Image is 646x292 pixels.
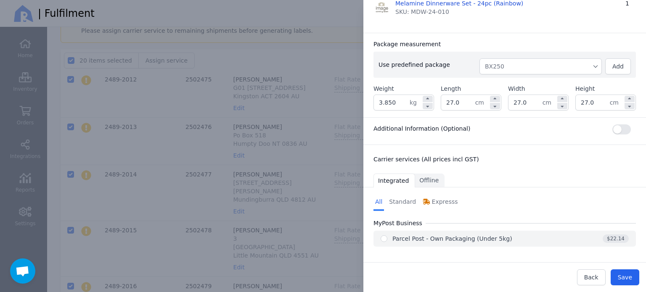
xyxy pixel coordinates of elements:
[419,176,439,184] span: Offline
[410,95,422,110] span: kg
[575,84,595,93] label: Height
[378,176,409,185] span: Integrated
[392,234,512,243] div: Parcel Post - Own Packaging (Under 5kg)
[508,84,525,93] label: Width
[577,269,606,285] button: Back
[373,84,394,93] label: Weight
[373,124,470,133] h3: Additional Information (Optional)
[475,95,489,110] span: cm
[441,84,461,93] label: Length
[415,174,445,187] button: Offline
[379,61,479,69] h3: Use predefined package
[618,274,632,281] span: Save
[373,174,415,187] button: Integrated
[373,219,426,227] h3: MyPost Business
[485,62,596,71] span: BX250
[421,194,459,211] a: Expresss
[605,58,631,74] button: Add
[603,234,629,243] span: $22.14
[373,155,636,163] h3: Carrier services (All prices incl GST)
[584,274,598,281] span: Back
[611,269,639,285] button: Save
[38,7,95,20] span: | Fulfilment
[373,40,441,48] h3: Package measurement
[479,58,602,74] button: BX250
[543,95,556,110] span: cm
[387,194,418,211] a: Standard
[373,231,636,247] button: Parcel Post - Own Packaging (Under 5kg)$22.14
[612,63,624,70] span: Add
[610,95,624,110] span: cm
[373,194,384,211] a: All
[10,258,35,284] div: Open chat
